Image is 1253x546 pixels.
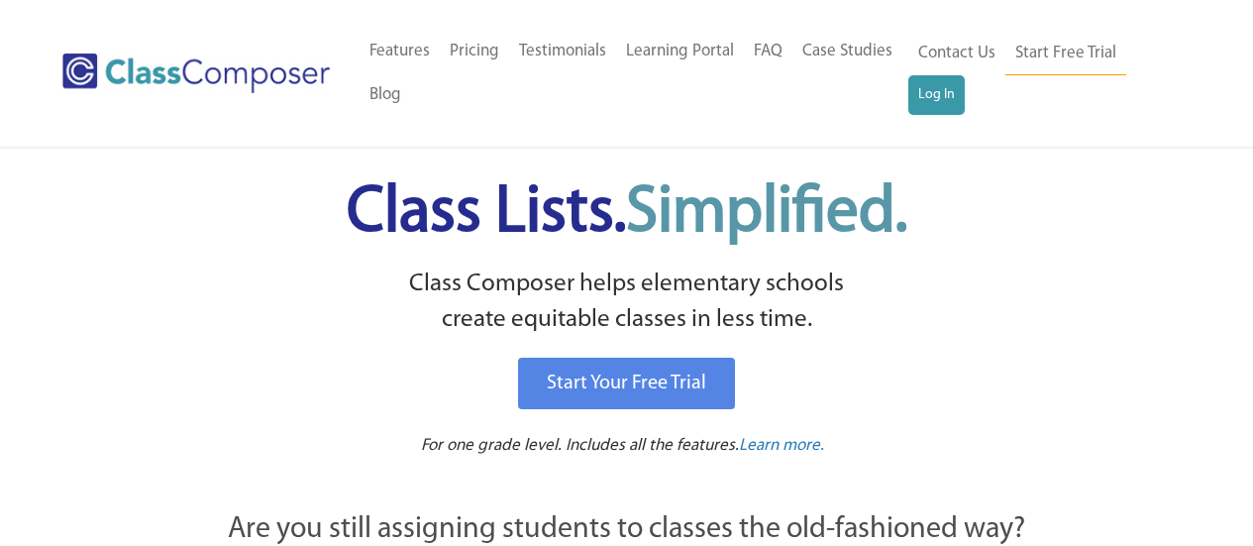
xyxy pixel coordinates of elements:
[347,181,907,246] span: Class Lists.
[360,73,411,117] a: Blog
[908,75,965,115] a: Log In
[360,30,908,117] nav: Header Menu
[547,374,706,393] span: Start Your Free Trial
[518,358,735,409] a: Start Your Free Trial
[119,267,1135,339] p: Class Composer helps elementary schools create equitable classes in less time.
[744,30,792,73] a: FAQ
[440,30,509,73] a: Pricing
[739,437,824,454] span: Learn more.
[616,30,744,73] a: Learning Portal
[792,30,902,73] a: Case Studies
[360,30,440,73] a: Features
[739,434,824,459] a: Learn more.
[421,437,739,454] span: For one grade level. Includes all the features.
[908,32,1176,115] nav: Header Menu
[509,30,616,73] a: Testimonials
[1005,32,1126,76] a: Start Free Trial
[908,32,1005,75] a: Contact Us
[62,54,330,93] img: Class Composer
[626,181,907,246] span: Simplified.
